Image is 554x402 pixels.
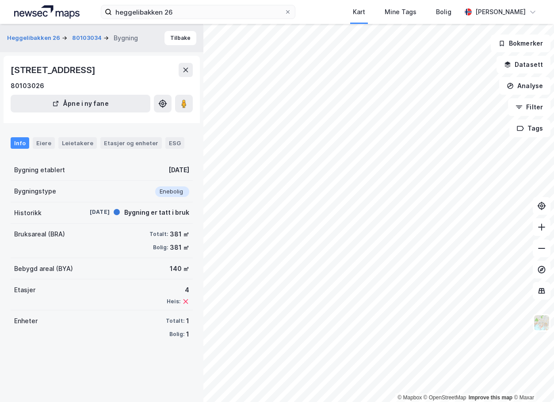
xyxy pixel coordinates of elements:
[509,120,550,137] button: Tags
[186,316,189,326] div: 1
[72,34,103,43] button: 80103034
[58,137,97,149] div: Leietakere
[533,314,550,331] img: Z
[112,5,284,19] input: Søk på adresse, matrikkel, gårdeiere, leietakere eller personer
[14,229,65,240] div: Bruksareal (BRA)
[11,95,150,112] button: Åpne i ny fane
[11,81,44,91] div: 80103026
[153,244,168,251] div: Bolig:
[491,35,550,52] button: Bokmerker
[164,31,196,45] button: Tilbake
[11,137,29,149] div: Info
[33,137,55,149] div: Eiere
[166,317,184,325] div: Totalt:
[168,165,189,175] div: [DATE]
[353,7,365,17] div: Kart
[7,34,62,43] button: Heggelibakken 26
[14,208,42,218] div: Historikk
[114,33,138,43] div: Bygning
[165,137,184,149] div: ESG
[169,331,184,338] div: Bolig:
[167,298,180,305] div: Heis:
[436,7,451,17] div: Bolig
[424,394,466,401] a: OpenStreetMap
[170,242,189,253] div: 381 ㎡
[14,5,80,19] img: logo.a4113a55bc3d86da70a041830d287a7e.svg
[508,98,550,116] button: Filter
[497,56,550,73] button: Datasett
[167,285,189,295] div: 4
[510,359,554,402] iframe: Chat Widget
[170,263,189,274] div: 140 ㎡
[499,77,550,95] button: Analyse
[14,165,65,175] div: Bygning etablert
[124,207,189,218] div: Bygning er tatt i bruk
[170,229,189,240] div: 381 ㎡
[11,63,97,77] div: [STREET_ADDRESS]
[385,7,416,17] div: Mine Tags
[469,394,512,401] a: Improve this map
[14,263,73,274] div: Bebygd areal (BYA)
[475,7,526,17] div: [PERSON_NAME]
[149,231,168,238] div: Totalt:
[186,329,189,340] div: 1
[104,139,158,147] div: Etasjer og enheter
[74,208,110,216] div: [DATE]
[14,316,38,326] div: Enheter
[14,285,35,295] div: Etasjer
[397,394,422,401] a: Mapbox
[14,186,56,197] div: Bygningstype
